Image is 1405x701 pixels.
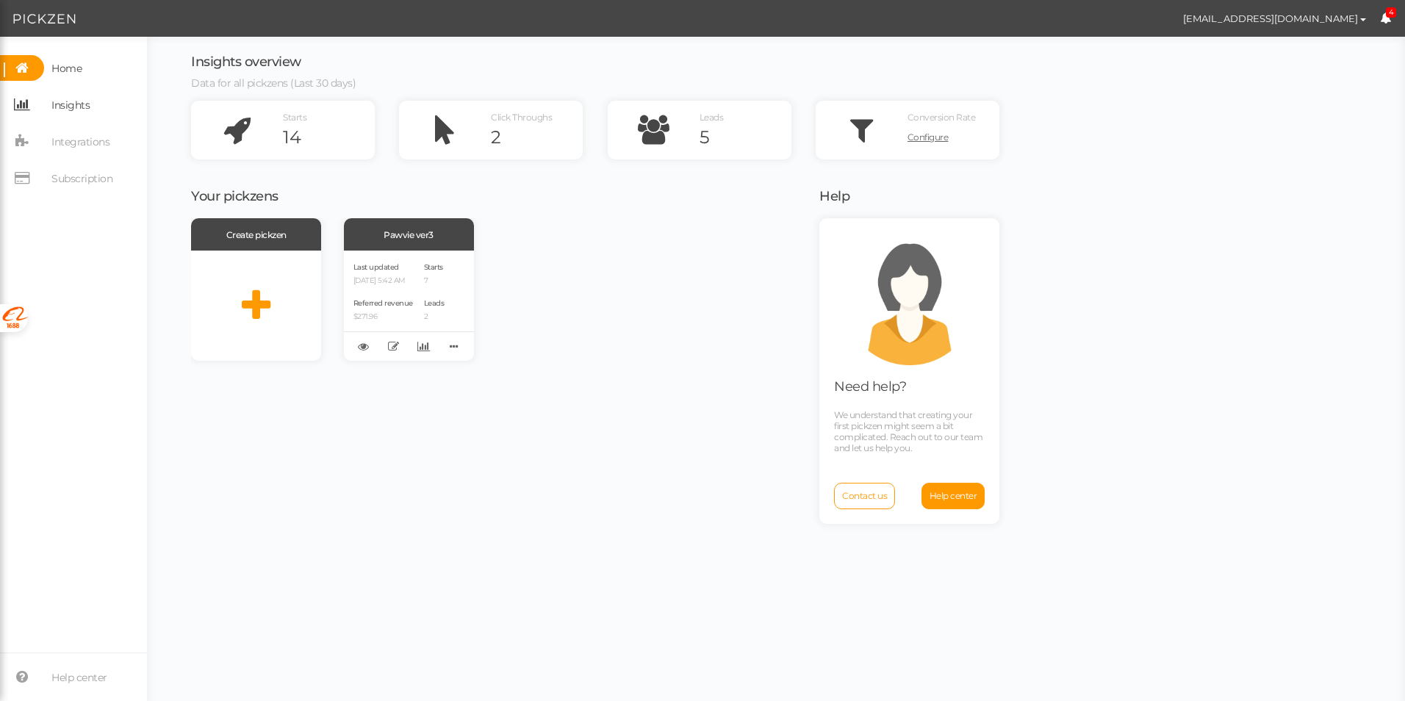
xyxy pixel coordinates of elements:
div: 5 [700,126,791,148]
span: Home [51,57,82,80]
span: Create pickzen [226,229,287,240]
span: Click Throughs [491,112,552,123]
span: Conversion Rate [908,112,976,123]
a: Help center [921,483,985,509]
span: Integrations [51,130,109,154]
span: Subscription [51,167,112,190]
div: 14 [283,126,375,148]
div: 2 [491,126,583,148]
span: Data for all pickzens (Last 30 days) [191,76,356,90]
img: support.png [844,233,976,365]
p: 2 [424,312,445,322]
span: Insights overview [191,54,301,70]
span: Starts [424,262,443,272]
img: 8c801ccf6cf7b591238526ce0277185e [1143,6,1169,32]
div: Last updated [DATE] 5:42 AM Referred revenue $271.96 Starts 7 Leads 2 [344,251,474,361]
span: We understand that creating your first pickzen might seem a bit complicated. Reach out to our tea... [834,409,982,453]
span: Last updated [353,262,399,272]
p: $271.96 [353,312,413,322]
span: Referred revenue [353,298,413,308]
span: Configure [908,132,949,143]
span: Help center [930,490,977,501]
span: Starts [283,112,306,123]
span: Leads [424,298,445,308]
span: Insights [51,93,90,117]
img: Pickzen logo [13,10,76,28]
span: Contact us [842,490,887,501]
span: [EMAIL_ADDRESS][DOMAIN_NAME] [1183,12,1358,24]
a: Configure [908,126,999,148]
p: [DATE] 5:42 AM [353,276,413,286]
span: Your pickzens [191,188,279,204]
span: Help [819,188,849,204]
p: 7 [424,276,445,286]
div: Pawvie ver3 [344,218,474,251]
span: Help center [51,666,107,689]
span: Need help? [834,378,906,395]
button: [EMAIL_ADDRESS][DOMAIN_NAME] [1169,6,1380,31]
span: 4 [1386,7,1397,18]
span: Leads [700,112,724,123]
